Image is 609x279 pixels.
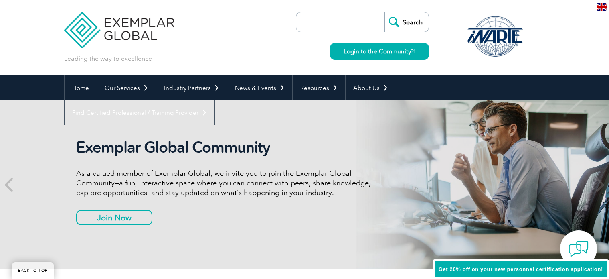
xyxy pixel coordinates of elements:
[156,75,227,100] a: Industry Partners
[293,75,345,100] a: Resources
[346,75,396,100] a: About Us
[384,12,429,32] input: Search
[65,75,97,100] a: Home
[76,169,377,198] p: As a valued member of Exemplar Global, we invite you to join the Exemplar Global Community—a fun,...
[97,75,156,100] a: Our Services
[65,100,214,125] a: Find Certified Professional / Training Provider
[439,266,603,272] span: Get 20% off on your new personnel certification application!
[64,54,152,63] p: Leading the way to excellence
[597,3,607,11] img: en
[569,239,589,259] img: contact-chat.png
[76,210,152,225] a: Join Now
[76,138,377,157] h2: Exemplar Global Community
[330,43,429,60] a: Login to the Community
[227,75,292,100] a: News & Events
[12,262,54,279] a: BACK TO TOP
[411,49,415,53] img: open_square.png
